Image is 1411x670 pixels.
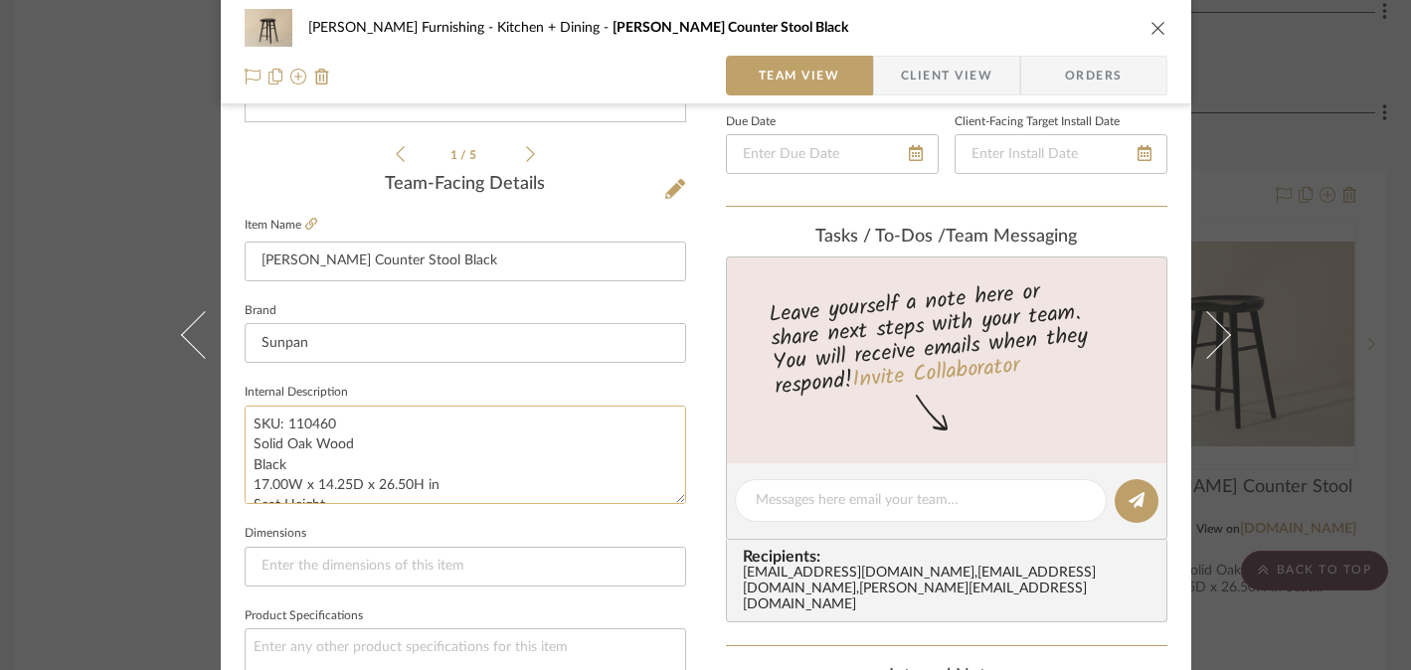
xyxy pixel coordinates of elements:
img: Remove from project [314,69,330,84]
span: 5 [469,149,479,161]
a: Invite Collaborator [850,349,1020,399]
span: Kitchen + Dining [497,21,613,35]
span: Recipients: [743,548,1158,566]
input: Enter Item Name [245,242,686,281]
label: Product Specifications [245,611,363,621]
span: [PERSON_NAME] Furnishing [308,21,497,35]
input: Enter the dimensions of this item [245,547,686,586]
span: / [460,149,469,161]
label: Brand [245,306,276,316]
span: Orders [1043,56,1145,95]
span: Client View [901,56,992,95]
div: team Messaging [726,227,1167,249]
label: Client-Facing Target Install Date [955,117,1120,127]
span: Tasks / To-Dos / [815,228,946,246]
button: close [1149,19,1167,37]
div: [EMAIL_ADDRESS][DOMAIN_NAME] , [EMAIL_ADDRESS][DOMAIN_NAME] , [PERSON_NAME][EMAIL_ADDRESS][DOMAIN... [743,566,1158,613]
label: Due Date [726,117,776,127]
div: Team-Facing Details [245,174,686,196]
input: Enter Due Date [726,134,939,174]
label: Dimensions [245,529,306,539]
img: 81545f97-902a-454a-af5a-899686e184ba_48x40.jpg [245,8,292,48]
label: Item Name [245,217,317,234]
input: Enter Brand [245,323,686,363]
span: 1 [450,149,460,161]
label: Internal Description [245,388,348,398]
div: Leave yourself a note here or share next steps with your team. You will receive emails when they ... [723,270,1169,404]
input: Enter Install Date [955,134,1167,174]
span: [PERSON_NAME] Counter Stool Black [613,21,848,35]
span: Team View [759,56,840,95]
